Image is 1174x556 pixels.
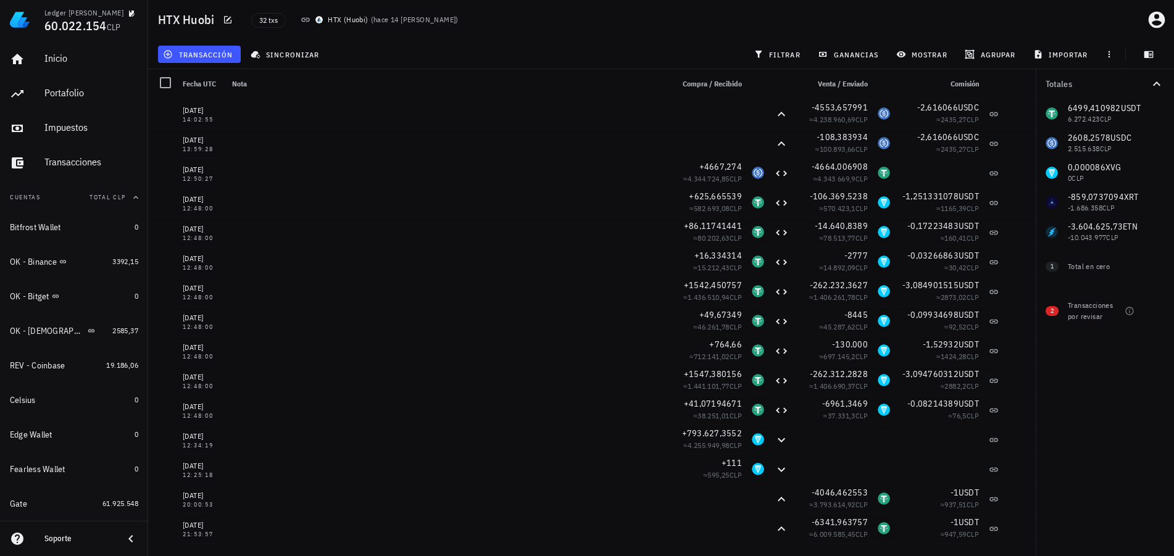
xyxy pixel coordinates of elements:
div: [DATE] [183,193,222,205]
div: [DATE] [183,312,222,324]
span: ≈ [809,500,868,509]
span: 32 txs [259,14,278,27]
span: CLP [967,204,979,213]
div: XVG-icon [878,196,890,209]
span: +764,66 [709,339,742,350]
span: Venta / Enviado [818,79,868,88]
div: Total en cero [1068,261,1139,272]
span: transacción [165,49,233,59]
a: Edge Wallet 0 [5,420,143,449]
span: ≈ [693,263,742,272]
button: CuentasTotal CLP [5,183,143,212]
span: ≈ [940,381,979,391]
span: +1547,380156 [684,368,742,380]
div: USDT-icon [752,344,764,357]
span: CLP [730,174,742,183]
span: CLP [967,500,979,509]
span: USDT [959,280,979,291]
div: 12:48:00 [183,413,222,419]
div: USDC-icon [752,167,764,179]
span: CLP [107,22,121,33]
span: 947,59 [944,529,966,539]
span: -3,094760312 [902,368,959,380]
span: 0 [135,464,138,473]
div: REV - Coinbase [10,360,65,371]
div: Celsius [10,395,36,405]
span: 4.238.960,69 [814,115,856,124]
span: CLP [730,293,742,302]
div: XVG-icon [878,404,890,416]
div: 21:53:57 [183,531,222,537]
div: Compra / Recibido [668,69,747,99]
span: +16,334314 [694,250,743,261]
span: CLP [856,293,868,302]
span: USDT [959,309,979,320]
span: ≈ [944,263,979,272]
span: CLP [856,204,868,213]
span: ≈ [693,411,742,420]
span: ≈ [940,233,979,243]
div: XVG-icon [878,374,890,386]
div: USDT-icon [752,404,764,416]
span: -2,616066 [917,131,958,143]
div: USDT-icon [752,255,764,268]
span: ≈ [815,144,868,154]
span: USDT [959,191,979,202]
a: REV - Coinbase 19.186,06 [5,351,143,380]
div: OK - [DEMOGRAPHIC_DATA] [10,326,85,336]
span: +86,11741441 [684,220,742,231]
img: HTX_Global [315,16,323,23]
span: -106.369,5238 [810,191,868,202]
span: 2435,27 [941,115,967,124]
span: CLP [856,500,868,509]
div: [DATE] [183,489,222,502]
div: USDC-icon [878,107,890,120]
div: [DATE] [183,400,222,413]
h1: HTX Huobi [158,10,219,30]
span: USDT [959,398,979,409]
span: ≈ [819,204,868,213]
div: XVG-icon [878,226,890,238]
span: importar [1036,49,1088,59]
div: Soporte [44,534,114,544]
div: Transacciones por revisar [1068,300,1120,322]
span: USDT [959,517,979,528]
span: 3.793.614,92 [814,500,856,509]
span: CLP [730,352,742,361]
button: mostrar [891,46,955,63]
div: [DATE] [183,104,222,117]
div: USDT-icon [752,196,764,209]
span: -130.000 [832,339,868,350]
span: Comisión [951,79,979,88]
div: 13:59:28 [183,146,222,152]
div: Gate [10,499,27,509]
div: 12:48:00 [183,354,222,360]
div: [DATE] [183,371,222,383]
span: CLP [967,411,979,420]
span: ≈ [819,352,868,361]
span: USDC [958,131,979,143]
div: USDT-icon [752,315,764,327]
div: USDT-icon [878,167,890,179]
button: transacción [158,46,241,63]
span: ≈ [683,174,742,183]
span: ≈ [936,115,979,124]
div: [DATE] [183,252,222,265]
span: -0,08214389 [907,398,959,409]
div: USDT-icon [752,226,764,238]
a: Bitfrost Wallet 0 [5,212,143,242]
span: -108,383934 [817,131,868,143]
span: -6341,963757 [812,517,868,528]
span: sincronizar [253,49,319,59]
div: Fecha UTC [178,69,227,99]
a: OK - Bitget 0 [5,281,143,311]
span: -2,616066 [917,102,958,113]
a: Transacciones [5,148,143,178]
span: 100.893,66 [820,144,856,154]
span: CLP [967,322,979,331]
span: ≈ [693,322,742,331]
span: +111 [722,457,742,468]
div: Fearless Wallet [10,464,65,475]
span: ≈ [936,352,979,361]
span: 1424,28 [941,352,967,361]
